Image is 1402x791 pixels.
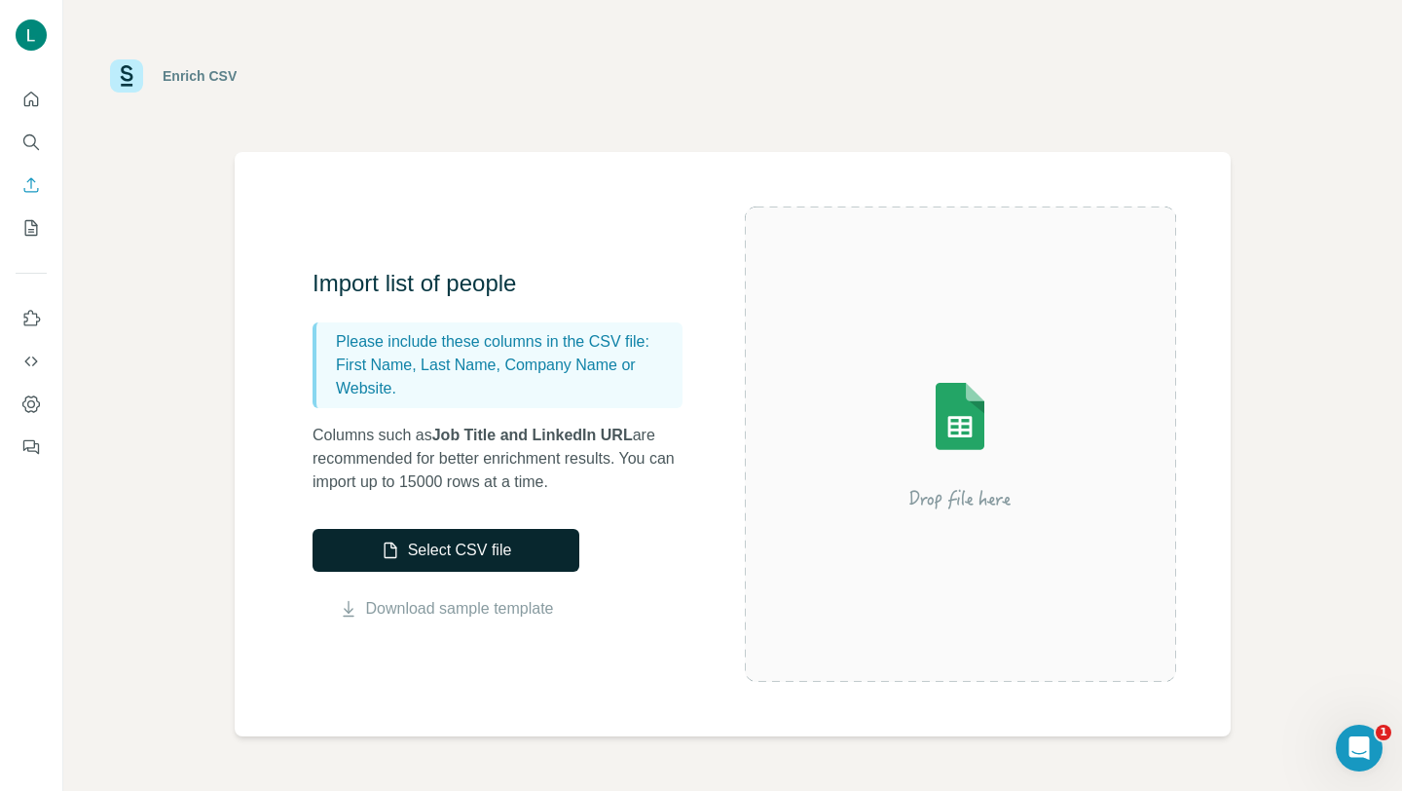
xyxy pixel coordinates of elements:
[16,19,47,51] img: Avatar
[1336,725,1383,772] iframe: Intercom live chat
[313,268,702,299] h3: Import list of people
[16,168,47,203] button: Enrich CSV
[313,424,702,494] p: Columns such as are recommended for better enrichment results. You can import up to 15000 rows at...
[1376,725,1391,740] span: 1
[16,387,47,422] button: Dashboard
[16,210,47,245] button: My lists
[163,66,237,86] div: Enrich CSV
[336,330,675,354] p: Please include these columns in the CSV file:
[16,301,47,336] button: Use Surfe on LinkedIn
[16,125,47,160] button: Search
[16,430,47,465] button: Feedback
[16,82,47,117] button: Quick start
[336,354,675,400] p: First Name, Last Name, Company Name or Website.
[16,344,47,379] button: Use Surfe API
[366,597,554,621] a: Download sample template
[432,427,633,443] span: Job Title and LinkedIn URL
[110,59,143,93] img: Surfe Logo
[785,327,1135,561] img: Surfe Illustration - Drop file here or select below
[313,529,579,572] button: Select CSV file
[313,597,579,621] button: Download sample template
